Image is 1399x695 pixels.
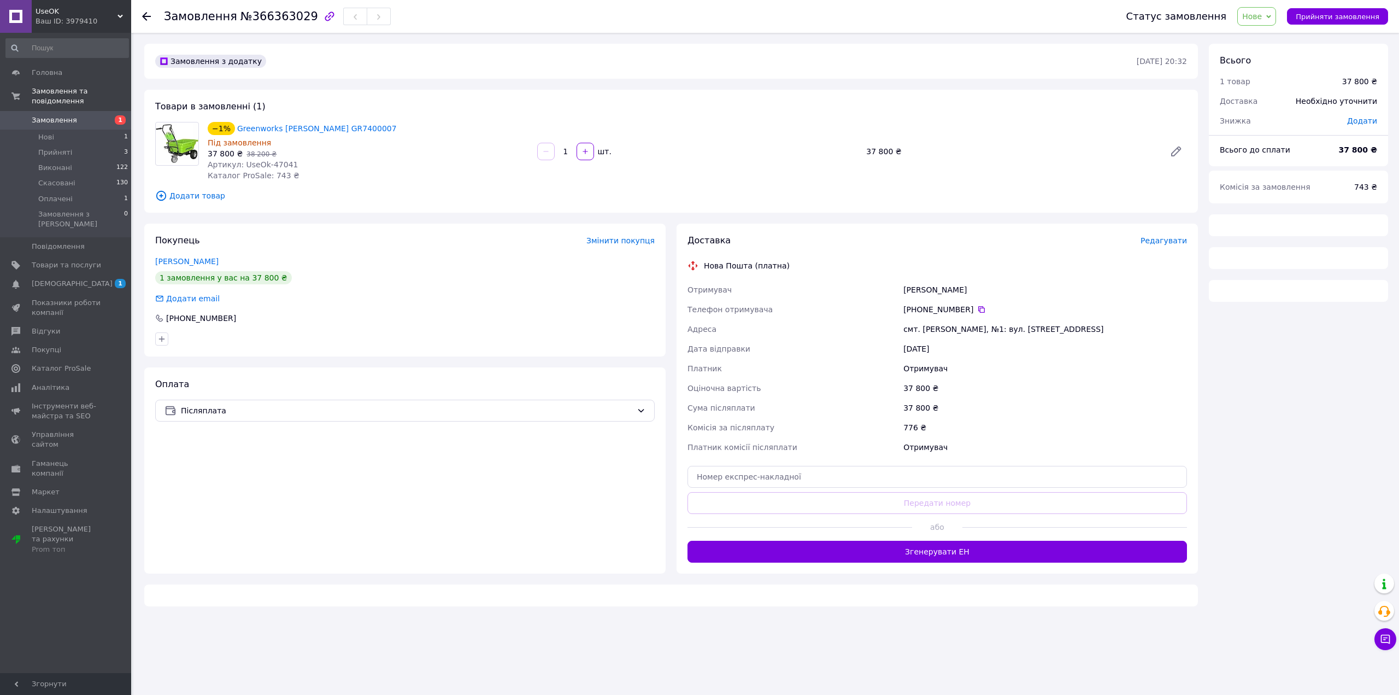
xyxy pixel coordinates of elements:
[1296,13,1379,21] span: Прийняти замовлення
[32,383,69,393] span: Аналітика
[1126,11,1227,22] div: Статус замовлення
[1220,97,1257,106] span: Доставка
[124,148,128,157] span: 3
[155,379,189,389] span: Оплата
[1220,77,1250,86] span: 1 товар
[164,10,237,23] span: Замовлення
[903,304,1187,315] div: [PHONE_NUMBER]
[687,285,732,294] span: Отримувач
[32,487,60,497] span: Маркет
[38,178,75,188] span: Скасовані
[1242,12,1262,21] span: Нове
[246,150,277,158] span: 38 200 ₴
[901,319,1189,339] div: смт. [PERSON_NAME], №1: вул. [STREET_ADDRESS]
[208,171,299,180] span: Каталог ProSale: 743 ₴
[901,398,1189,418] div: 37 800 ₴
[156,124,198,163] img: Greenworks Taczka Садова GR7400007
[1220,183,1310,191] span: Комісія за замовлення
[237,124,397,133] a: Greenworks [PERSON_NAME] GR7400007
[687,305,773,314] span: Телефон отримувача
[901,378,1189,398] div: 37 800 ₴
[32,545,101,554] div: Prom топ
[208,122,235,135] div: −1%
[154,293,221,304] div: Додати email
[901,280,1189,300] div: [PERSON_NAME]
[1220,145,1290,154] span: Всього до сплати
[32,260,101,270] span: Товари та послуги
[124,209,128,229] span: 0
[687,364,722,373] span: Платник
[116,178,128,188] span: 130
[155,235,200,246] span: Покупець
[165,313,237,324] div: [PHONE_NUMBER]
[595,146,613,157] div: шт.
[1347,116,1377,125] span: Додати
[687,325,716,334] span: Адреса
[32,524,101,554] span: [PERSON_NAME] та рахунки
[862,144,1161,159] div: 37 800 ₴
[32,326,60,336] span: Відгуки
[38,209,124,229] span: Замовлення з [PERSON_NAME]
[1339,145,1378,154] b: 37 800 ₴
[586,236,655,245] span: Змінити покупця
[1354,183,1377,191] span: 743 ₴
[1289,89,1384,113] div: Необхідно уточнити
[687,466,1187,488] input: Номер експрес-накладної
[901,437,1189,457] div: Отримувач
[116,163,128,173] span: 122
[38,132,54,142] span: Нові
[32,401,101,421] span: Інструменти веб-майстра та SEO
[1220,55,1251,66] span: Всього
[687,384,761,393] span: Оціночна вартість
[687,541,1187,563] button: Згенерувати ЕН
[36,7,117,16] span: UseOK
[208,149,243,158] span: 37 800 ₴
[1141,236,1187,245] span: Редагувати
[32,115,77,125] span: Замовлення
[115,115,126,125] span: 1
[687,344,750,353] span: Дата відправки
[1287,8,1388,25] button: Прийняти замовлення
[32,86,131,106] span: Замовлення та повідомлення
[1342,76,1377,87] div: 37 800 ₴
[38,148,72,157] span: Прийняті
[32,298,101,318] span: Показники роботи компанії
[32,345,61,355] span: Покупці
[1374,628,1396,650] button: Чат з покупцем
[115,279,126,288] span: 1
[901,359,1189,378] div: Отримувач
[124,194,128,204] span: 1
[32,364,91,373] span: Каталог ProSale
[208,138,271,147] span: Під замовлення
[155,55,266,68] div: Замовлення з додатку
[36,16,131,26] div: Ваш ID: 3979410
[155,101,266,112] span: Товари в замовленні (1)
[32,279,113,289] span: [DEMOGRAPHIC_DATA]
[155,190,1187,202] span: Додати товар
[155,257,219,266] a: [PERSON_NAME]
[124,132,128,142] span: 1
[32,459,101,478] span: Гаманець компанії
[240,10,318,23] span: №366363029
[38,163,72,173] span: Виконані
[32,430,101,449] span: Управління сайтом
[155,271,292,284] div: 1 замовлення у вас на 37 800 ₴
[901,339,1189,359] div: [DATE]
[32,68,62,78] span: Головна
[687,235,731,246] span: Доставка
[165,293,221,304] div: Додати email
[687,423,774,432] span: Комісія за післяплату
[181,405,632,417] span: Післяплата
[142,11,151,22] div: Повернутися назад
[208,160,298,169] span: Артикул: UseOk-47041
[38,194,73,204] span: Оплачені
[901,418,1189,437] div: 776 ₴
[687,404,755,412] span: Сума післяплати
[32,506,87,516] span: Налаштування
[1220,116,1251,125] span: Знижка
[32,242,85,252] span: Повідомлення
[5,38,129,58] input: Пошук
[1165,141,1187,162] a: Редагувати
[687,443,797,452] span: Платник комісії післяплати
[912,522,962,533] span: або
